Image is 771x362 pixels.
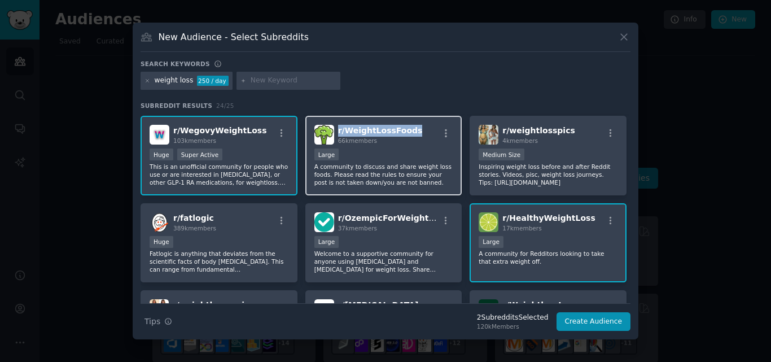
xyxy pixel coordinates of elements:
span: 103k members [173,137,216,144]
span: r/ WeightlossJourney [502,300,592,309]
img: WeightLossFoods [314,125,334,145]
div: Huge [150,149,173,160]
img: fatlogic [150,212,169,232]
div: Huge [150,236,173,248]
span: r/ WeightLossFoods [338,126,423,135]
span: 24 / 25 [216,102,234,109]
span: 66k members [338,137,377,144]
span: 17k members [502,225,541,232]
span: r/ WegovyWeightLoss [173,126,266,135]
span: 4k members [502,137,538,144]
p: Welcome to a supportive community for anyone using [MEDICAL_DATA] and [MEDICAL_DATA] for weight l... [314,250,453,273]
span: Tips [144,316,160,328]
img: Semaglutide [314,299,334,319]
img: OzempicForWeightLoss [314,212,334,232]
div: 120k Members [477,322,549,330]
span: r/ fatlogic [173,213,214,223]
div: 2 Subreddit s Selected [477,313,549,323]
input: New Keyword [251,76,336,86]
div: Large [314,149,339,160]
p: A community for Redditors looking to take that extra weight off. [479,250,617,265]
button: Tips [141,312,176,332]
img: HealthyWeightLoss [479,212,498,232]
img: weightlossreviewsupp [150,299,169,319]
span: r/ [MEDICAL_DATA] [338,300,419,309]
span: 389k members [173,225,216,232]
span: 37k members [338,225,377,232]
img: WeightlossJourney [479,299,498,319]
img: weightlosspics [479,125,498,145]
span: r/ weightlosspics [502,126,575,135]
div: Large [479,236,503,248]
div: weight loss [155,76,194,86]
span: r/ HealthyWeightLoss [502,213,595,223]
span: Subreddit Results [141,102,212,110]
span: r/ weightlossreviewsupp [173,300,279,309]
img: WegovyWeightLoss [150,125,169,145]
div: Large [314,236,339,248]
p: A community to discuss and share weight loss foods. Please read the rules to ensure your post is ... [314,163,453,186]
p: Fatlogic is anything that deviates from the scientific facts of body [MEDICAL_DATA]. This can ran... [150,250,288,273]
h3: Search keywords [141,60,210,68]
button: Create Audience [557,312,631,332]
div: 250 / day [197,76,229,86]
span: r/ OzempicForWeightLoss [338,213,449,223]
h3: New Audience - Select Subreddits [159,31,309,43]
div: Medium Size [479,149,524,160]
p: This is an unofficial community for people who use or are interested in [MEDICAL_DATA], or other ... [150,163,288,186]
p: Inspiring weight loss before and after Reddit stories. Videos, pisc, weight loss journeys. Tips: ... [479,163,617,186]
div: Super Active [177,149,223,160]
